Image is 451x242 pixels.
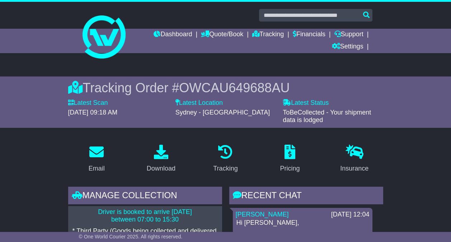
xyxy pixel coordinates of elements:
[68,187,222,206] div: Manage collection
[283,99,329,107] label: Latest Status
[201,29,243,41] a: Quote/Book
[331,211,370,219] div: [DATE] 12:04
[68,99,108,107] label: Latest Scan
[236,211,289,218] a: [PERSON_NAME]
[175,99,223,107] label: Latest Location
[276,142,305,176] a: Pricing
[179,80,290,95] span: OWCAU649688AU
[89,164,105,173] div: Email
[68,109,118,116] span: [DATE] 09:18 AM
[280,164,300,173] div: Pricing
[283,109,371,124] span: ToBeCollected - Your shipment data is lodged
[84,142,109,176] a: Email
[79,234,183,239] span: © One World Courier 2025. All rights reserved.
[213,164,238,173] div: Tracking
[154,29,192,41] a: Dashboard
[340,164,368,173] div: Insurance
[334,29,363,41] a: Support
[252,29,284,41] a: Tracking
[147,164,175,173] div: Download
[72,208,218,224] p: Driver is booked to arrive [DATE] between 07:00 to 15:30
[332,41,363,53] a: Settings
[208,142,242,176] a: Tracking
[175,109,270,116] span: Sydney - [GEOGRAPHIC_DATA]
[229,187,383,206] div: RECENT CHAT
[335,142,373,176] a: Insurance
[293,29,325,41] a: Financials
[68,80,383,96] div: Tracking Order #
[142,142,180,176] a: Download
